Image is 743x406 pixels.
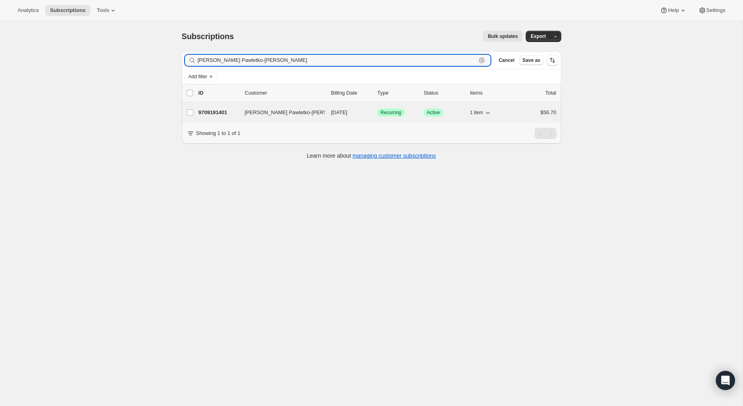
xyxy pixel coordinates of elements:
[352,152,436,159] a: managing customer subscriptions
[540,109,556,115] span: $56.70
[499,57,514,63] span: Cancel
[199,109,238,117] p: 9709191401
[530,33,546,40] span: Export
[483,31,522,42] button: Bulk updates
[534,128,556,139] nav: Pagination
[45,5,90,16] button: Subscriptions
[547,55,558,66] button: Sort the results
[245,89,325,97] p: Customer
[185,72,217,81] button: Add filter
[381,109,401,116] span: Recurring
[488,33,518,40] span: Bulk updates
[50,7,85,14] span: Subscriptions
[245,109,355,117] span: [PERSON_NAME] Pawletko-[PERSON_NAME]
[716,371,735,390] div: Open Intercom Messenger
[18,7,39,14] span: Analytics
[331,109,348,115] span: [DATE]
[92,5,122,16] button: Tools
[424,89,464,97] p: Status
[526,31,550,42] button: Export
[198,55,477,66] input: Filter subscribers
[478,56,486,64] button: Clear
[655,5,691,16] button: Help
[495,55,517,65] button: Cancel
[470,109,483,116] span: 1 item
[522,57,540,63] span: Save as
[199,89,238,97] p: ID
[189,73,207,80] span: Add filter
[196,129,240,137] p: Showing 1 to 1 of 1
[668,7,679,14] span: Help
[545,89,556,97] p: Total
[470,107,492,118] button: 1 item
[97,7,109,14] span: Tools
[331,89,371,97] p: Billing Date
[470,89,510,97] div: Items
[13,5,44,16] button: Analytics
[377,89,417,97] div: Type
[182,32,234,41] span: Subscriptions
[427,109,440,116] span: Active
[706,7,725,14] span: Settings
[240,106,320,119] button: [PERSON_NAME] Pawletko-[PERSON_NAME]
[519,55,544,65] button: Save as
[199,89,556,97] div: IDCustomerBilling DateTypeStatusItemsTotal
[307,152,436,160] p: Learn more about
[199,107,556,118] div: 9709191401[PERSON_NAME] Pawletko-[PERSON_NAME][DATE]SuccessRecurringSuccessActive1 item$56.70
[693,5,730,16] button: Settings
